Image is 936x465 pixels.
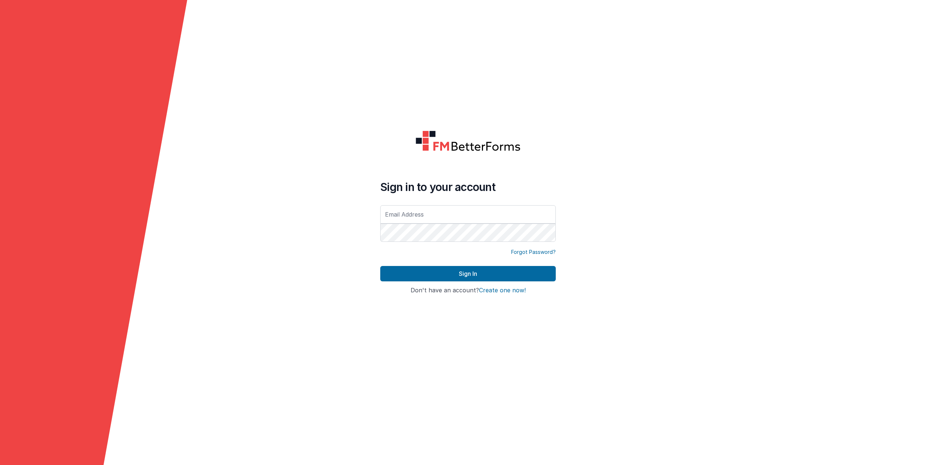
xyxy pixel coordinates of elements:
[380,287,556,294] h4: Don't have an account?
[479,287,526,294] button: Create one now!
[380,266,556,281] button: Sign In
[511,248,556,256] a: Forgot Password?
[380,180,556,194] h4: Sign in to your account
[380,205,556,224] input: Email Address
